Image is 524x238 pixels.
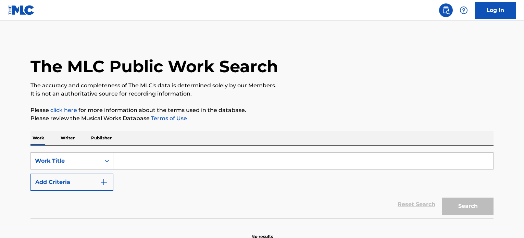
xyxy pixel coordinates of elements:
[30,131,46,145] p: Work
[30,90,494,98] p: It is not an authoritative source for recording information.
[457,3,471,17] div: Help
[30,152,494,218] form: Search Form
[100,178,108,186] img: 9d2ae6d4665cec9f34b9.svg
[442,6,450,14] img: search
[439,3,453,17] a: Public Search
[30,174,113,191] button: Add Criteria
[30,82,494,90] p: The accuracy and completeness of The MLC's data is determined solely by our Members.
[30,106,494,114] p: Please for more information about the terms used in the database.
[35,157,97,165] div: Work Title
[89,131,114,145] p: Publisher
[59,131,77,145] p: Writer
[50,107,77,113] a: click here
[30,56,278,77] h1: The MLC Public Work Search
[460,6,468,14] img: help
[475,2,516,19] a: Log In
[8,5,35,15] img: MLC Logo
[30,114,494,123] p: Please review the Musical Works Database
[150,115,187,122] a: Terms of Use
